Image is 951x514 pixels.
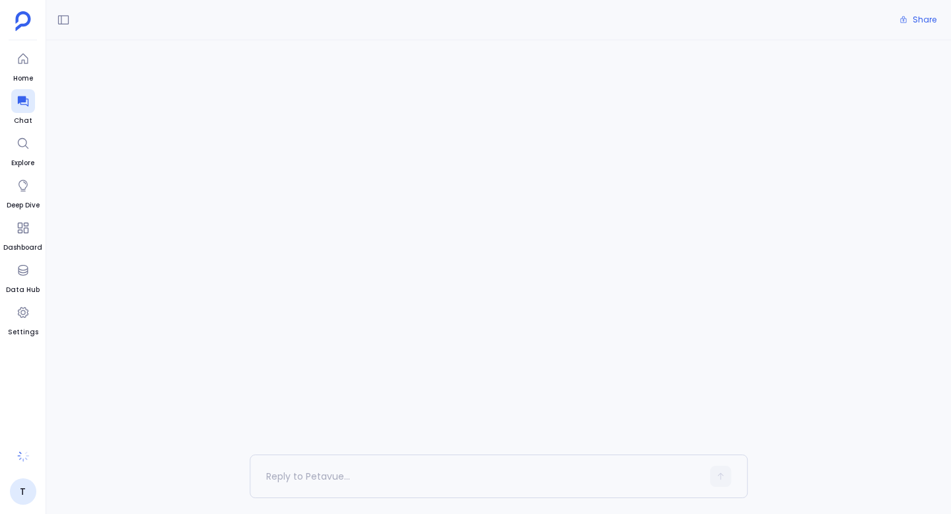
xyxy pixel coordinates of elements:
span: Chat [11,116,35,126]
a: Deep Dive [7,174,40,211]
span: Data Hub [6,285,40,295]
span: Dashboard [3,242,42,253]
span: Settings [8,327,38,338]
span: Explore [11,158,35,168]
img: petavue logo [15,11,31,31]
a: T [10,478,36,505]
a: Settings [8,301,38,338]
span: Share [913,15,936,25]
a: Dashboard [3,216,42,253]
a: Chat [11,89,35,126]
a: Home [11,47,35,84]
a: Explore [11,131,35,168]
span: Home [11,73,35,84]
span: Deep Dive [7,200,40,211]
span: Conversation not found [250,73,748,87]
a: Data Hub [6,258,40,295]
button: Share [892,11,944,29]
img: spinner-B0dY0IHp.gif [17,449,30,462]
